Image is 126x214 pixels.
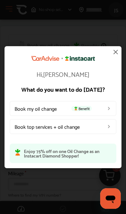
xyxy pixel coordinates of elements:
img: close-icon.a004319c.svg [112,48,120,56]
p: Hi, [PERSON_NAME] [10,70,116,77]
img: left_arrow_icon.0f472efe.svg [106,106,111,111]
img: CarAdvise Instacart Logo [31,56,95,61]
img: left_arrow_icon.0f472efe.svg [106,124,111,129]
img: instacart-icon.73bd83c2.svg [15,148,21,156]
a: Book my oil changeBenefit [10,101,116,116]
p: What do you want to do [DATE]? [10,86,116,92]
span: Benefit [71,106,92,111]
iframe: Button to launch messaging window [100,188,121,209]
img: instacart-icon.73bd83c2.svg [73,106,79,110]
p: Enjoy 75% off on one Oil Change as an Instacart Diamond Shopper! [24,148,111,158]
a: Book top services + oil change [10,119,116,134]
